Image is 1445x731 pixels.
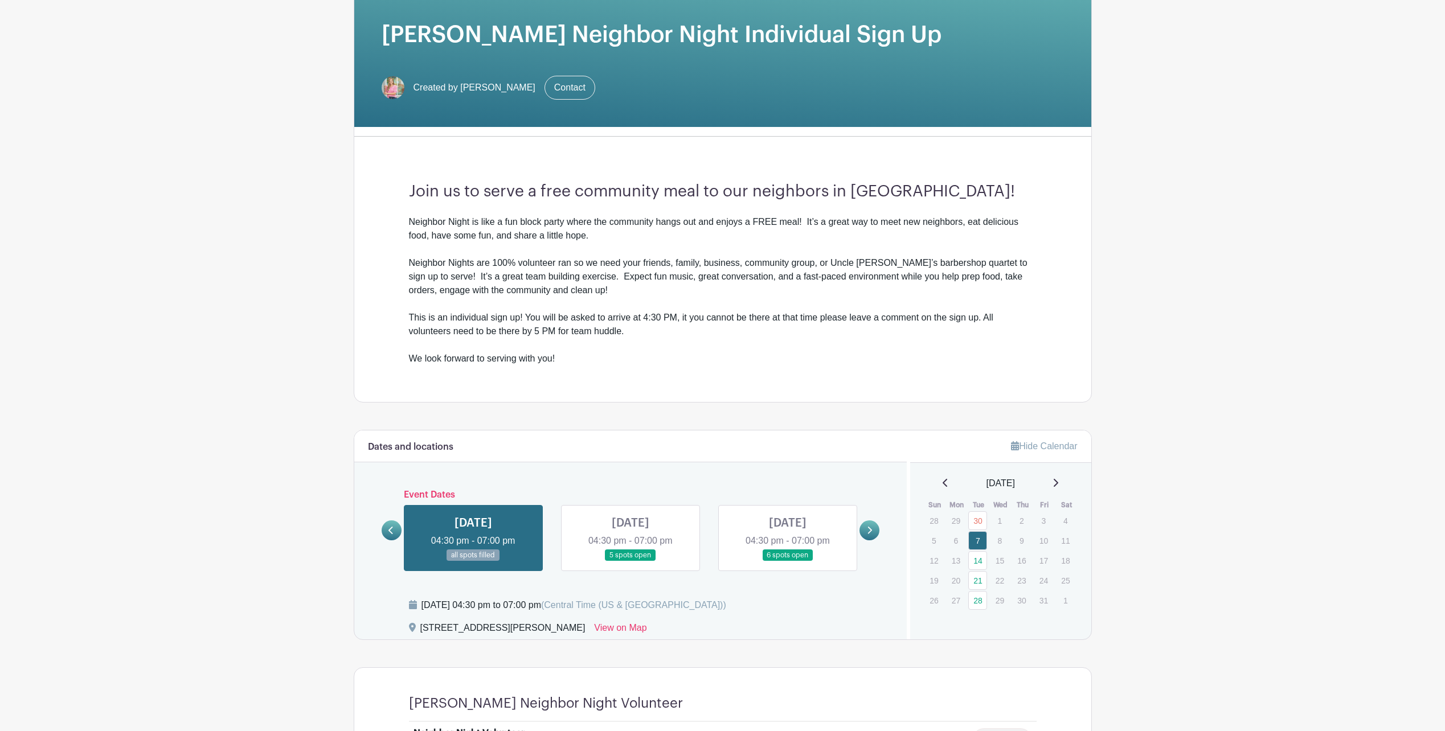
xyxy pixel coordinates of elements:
[968,571,987,590] a: 21
[409,182,1037,202] h3: Join us to serve a free community meal to our neighbors in [GEOGRAPHIC_DATA]!
[1034,532,1053,549] p: 10
[968,551,987,570] a: 14
[545,76,595,100] a: Contact
[990,532,1009,549] p: 8
[1034,552,1053,569] p: 17
[1012,532,1031,549] p: 9
[1056,532,1075,549] p: 11
[968,531,987,550] a: 7
[409,695,683,712] h4: [PERSON_NAME] Neighbor Night Volunteer
[990,552,1009,569] p: 15
[1034,572,1053,589] p: 24
[946,499,968,511] th: Mon
[947,592,965,609] p: 27
[1012,512,1031,529] p: 2
[1056,552,1075,569] p: 18
[1056,512,1075,529] p: 4
[1056,592,1075,609] p: 1
[947,532,965,549] p: 6
[968,591,987,610] a: 28
[382,21,1064,48] h1: [PERSON_NAME] Neighbor Night Individual Sign Up
[1011,441,1077,451] a: Hide Calendar
[409,243,1037,365] div: Neighbor Nights are 100% volunteer ran so we need your friends, family, business, community group...
[382,76,404,99] img: 2x2%20headshot.png
[409,215,1037,243] div: Neighbor Night is like a fun block party where the community hangs out and enjoys a FREE meal! It...
[1056,572,1075,589] p: 25
[1034,592,1053,609] p: 31
[990,499,1012,511] th: Wed
[968,511,987,530] a: 30
[414,81,535,95] span: Created by [PERSON_NAME]
[986,477,1015,490] span: [DATE]
[924,512,943,529] p: 28
[947,552,965,569] p: 13
[968,499,990,511] th: Tue
[1034,512,1053,529] p: 3
[420,621,586,639] div: [STREET_ADDRESS][PERSON_NAME]
[924,499,946,511] th: Sun
[990,512,1009,529] p: 1
[594,621,646,639] a: View on Map
[421,598,726,612] div: [DATE] 04:30 pm to 07:00 pm
[1012,552,1031,569] p: 16
[924,532,943,549] p: 5
[368,442,453,453] h6: Dates and locations
[541,600,726,610] span: (Central Time (US & [GEOGRAPHIC_DATA]))
[924,572,943,589] p: 19
[924,592,943,609] p: 26
[1012,572,1031,589] p: 23
[990,592,1009,609] p: 29
[1012,499,1034,511] th: Thu
[402,490,860,500] h6: Event Dates
[1034,499,1056,511] th: Fri
[947,512,965,529] p: 29
[947,572,965,589] p: 20
[1012,592,1031,609] p: 30
[924,552,943,569] p: 12
[1055,499,1078,511] th: Sat
[990,572,1009,589] p: 22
